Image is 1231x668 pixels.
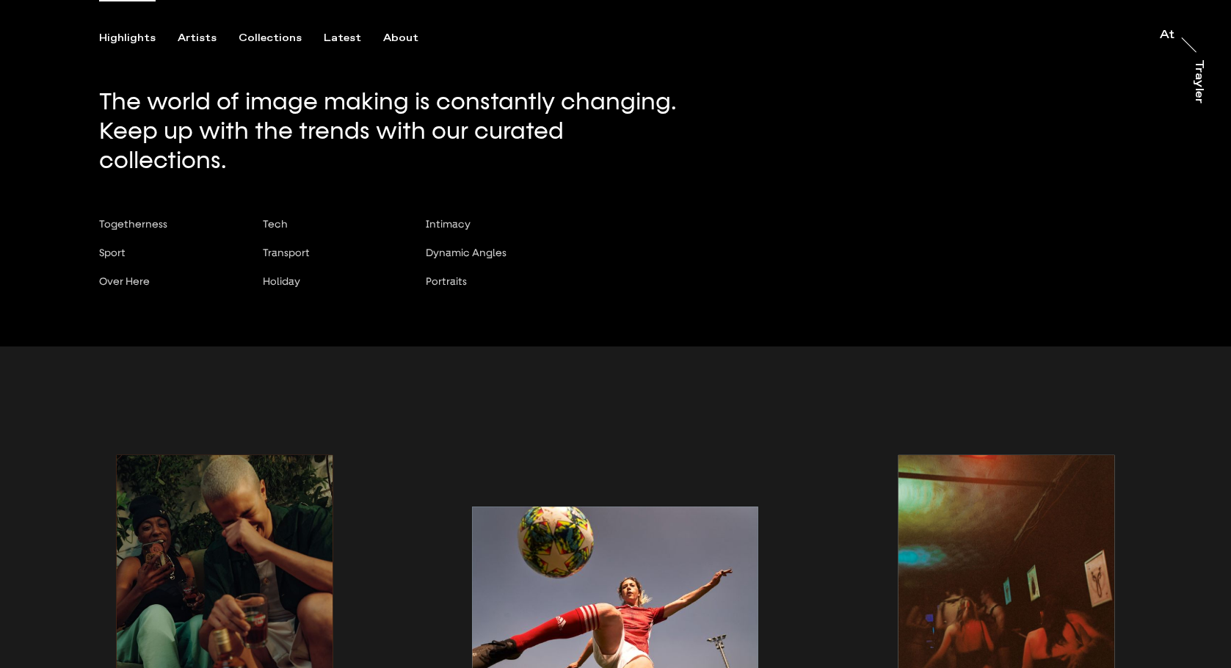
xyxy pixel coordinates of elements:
span: Togetherness [99,218,167,230]
button: Intimacy [426,218,540,247]
span: Dynamic Angles [426,247,506,258]
button: Latest [324,32,383,45]
a: At [1160,28,1174,43]
div: Latest [324,32,361,45]
button: Highlights [99,32,178,45]
button: Togetherness [99,218,230,247]
span: Over Here [99,275,150,287]
a: Trayler [1191,59,1206,120]
span: Transport [263,247,310,258]
button: About [383,32,440,45]
span: Intimacy [426,218,471,230]
button: Over Here [99,275,230,304]
button: Dynamic Angles [426,247,540,275]
button: Tech [263,218,394,247]
div: Collections [239,32,302,45]
p: The world of image making is constantly changing. Keep up with the trends with our curated collec... [99,87,695,175]
span: Tech [263,218,288,230]
span: Sport [99,247,126,258]
div: Highlights [99,32,156,45]
button: Transport [263,247,394,275]
button: Sport [99,247,230,275]
button: Portraits [426,275,540,304]
span: Holiday [263,275,300,287]
span: Portraits [426,275,467,287]
button: Artists [178,32,239,45]
div: Artists [178,32,217,45]
div: At [1160,29,1174,41]
div: Trayler [1193,59,1205,104]
div: About [383,32,418,45]
button: Collections [239,32,324,45]
button: Holiday [263,275,394,304]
